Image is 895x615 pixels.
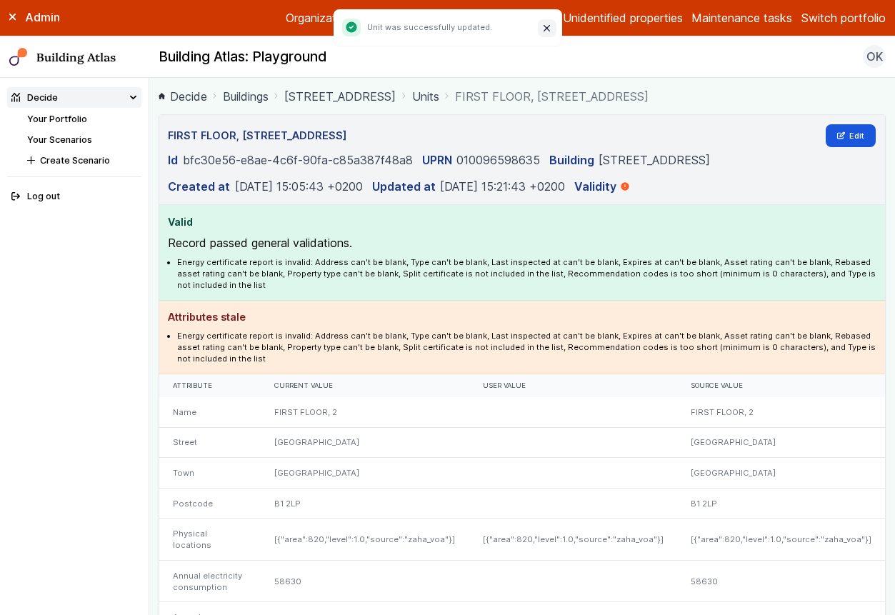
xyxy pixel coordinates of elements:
[159,458,261,489] div: Town
[863,45,886,68] button: OK
[866,48,883,65] span: OK
[284,88,396,105] a: [STREET_ADDRESS]
[422,151,452,169] dt: UPRN
[538,19,556,38] button: Close
[173,381,247,391] div: Attribute
[177,256,876,291] li: Energy certificate report is invalid: Address can't be blank, Type can't be blank, Last inspected...
[563,9,683,26] a: Unidentified properties
[455,88,649,105] span: FIRST FLOOR, [STREET_ADDRESS]
[440,178,565,195] dd: [DATE] 15:21:43 +0200
[677,519,885,561] div: [{"area":820,"level":1.0,"source":"zaha_voa"}]
[168,214,876,230] h4: Valid
[159,48,327,66] h2: Building Atlas: Playground
[691,381,871,391] div: Source value
[159,427,261,458] div: Street
[159,560,261,602] div: Annual electricity consumption
[801,9,886,26] button: Switch portfolio
[11,91,58,104] div: Decide
[677,458,885,489] div: [GEOGRAPHIC_DATA]
[159,88,207,105] a: Decide
[235,178,363,195] dd: [DATE] 15:05:43 +0200
[23,150,141,171] button: Create Scenario
[677,488,885,519] div: B1 2LP
[574,178,616,195] dt: Validity
[456,151,540,169] dd: 010096598635
[168,234,876,251] p: Record passed general validations.
[261,427,469,458] div: [GEOGRAPHIC_DATA]
[177,330,876,364] li: Energy certificate report is invalid: Address can't be blank, Type can't be blank, Last inspected...
[168,178,230,195] dt: Created at
[183,151,413,169] dd: bfc30e56-e8ae-4c6f-90fa-c85a387f48a8
[9,48,28,66] img: main-0bbd2752.svg
[261,519,469,561] div: [{"area":820,"level":1.0,"source":"zaha_voa"}]
[826,124,876,147] a: Edit
[691,9,792,26] a: Maintenance tasks
[7,87,142,108] summary: Decide
[274,381,455,391] div: Current value
[261,397,469,427] div: FIRST FLOOR, 2
[27,114,87,124] a: Your Portfolio
[549,151,594,169] dt: Building
[159,397,261,427] div: Name
[469,519,676,561] div: [{"area":820,"level":1.0,"source":"zaha_voa"}]
[168,309,876,325] h4: Attributes stale
[159,519,261,561] div: Physical locations
[677,397,885,427] div: FIRST FLOOR, 2
[261,560,469,602] div: 58630
[372,178,436,195] dt: Updated at
[159,488,261,519] div: Postcode
[168,151,178,169] dt: Id
[223,88,269,105] a: Buildings
[27,134,92,145] a: Your Scenarios
[367,21,492,33] p: Unit was successfully updated.
[412,88,439,105] a: Units
[261,488,469,519] div: B1 2LP
[599,153,710,167] a: [STREET_ADDRESS]
[7,186,142,207] button: Log out
[677,560,885,602] div: 58630
[286,9,358,26] a: Organizations
[677,427,885,458] div: [GEOGRAPHIC_DATA]
[168,128,346,144] h3: FIRST FLOOR, [STREET_ADDRESS]
[261,458,469,489] div: [GEOGRAPHIC_DATA]
[483,381,664,391] div: User value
